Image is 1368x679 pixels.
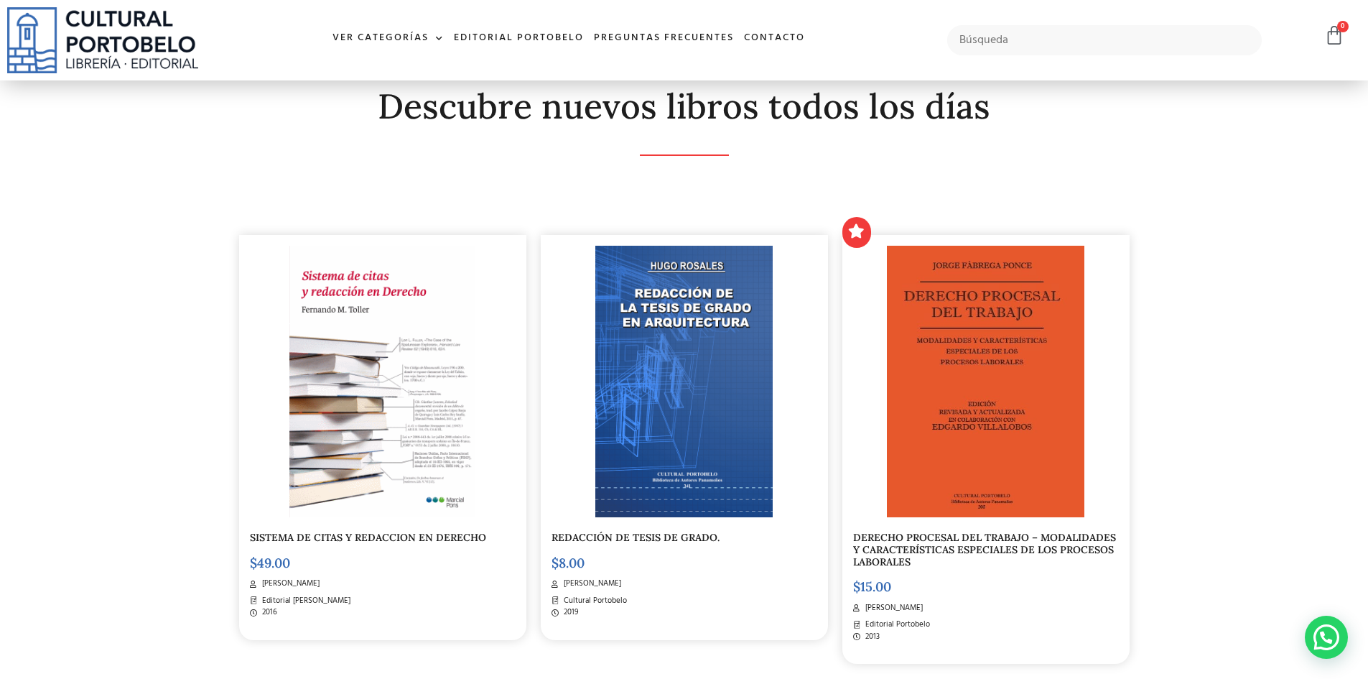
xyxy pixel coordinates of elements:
[853,578,860,595] span: $
[449,23,589,54] a: Editorial Portobelo
[887,246,1085,517] img: BA205-1.jpg
[552,531,720,544] a: REDACCIÓN DE TESIS DE GRADO.
[560,606,579,619] span: 2019
[327,23,449,54] a: Ver Categorías
[259,595,350,607] span: Editorial [PERSON_NAME]
[947,25,1262,55] input: Búsqueda
[739,23,810,54] a: Contacto
[250,555,290,571] bdi: 49.00
[1324,25,1344,46] a: 0
[289,246,475,517] img: sistema_de_citas-3.gif
[1337,21,1349,32] span: 0
[259,606,277,619] span: 2016
[862,631,880,643] span: 2013
[250,531,486,544] a: SISTEMA DE CITAS Y REDACCION EN DERECHO
[1305,616,1348,659] div: Contactar por WhatsApp
[862,602,923,614] span: [PERSON_NAME]
[589,23,739,54] a: Preguntas frecuentes
[560,578,621,590] span: [PERSON_NAME]
[552,555,559,571] span: $
[250,555,257,571] span: $
[862,619,930,631] span: Editorial Portobelo
[560,595,627,607] span: Cultural Portobelo
[595,246,773,517] img: BA_341-2.png
[853,531,1116,568] a: DERECHO PROCESAL DEL TRABAJO – MODALIDADES Y CARACTERÍSTICAS ESPECIALES DE LOS PROCESOS LABORALES
[259,578,320,590] span: [PERSON_NAME]
[853,578,891,595] bdi: 15.00
[239,88,1130,126] h2: Descubre nuevos libros todos los días
[552,555,585,571] bdi: 8.00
